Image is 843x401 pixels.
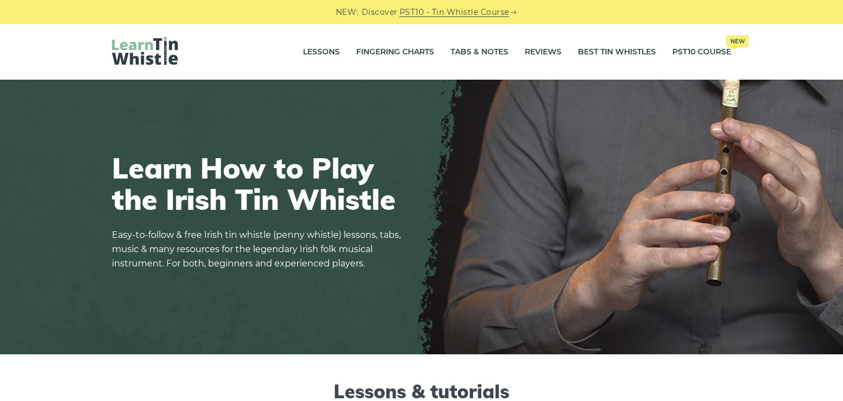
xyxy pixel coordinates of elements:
[672,38,731,66] a: PST10 CourseNew
[356,38,434,66] a: Fingering Charts
[303,38,340,66] a: Lessons
[525,38,561,66] a: Reviews
[112,228,408,271] p: Easy-to-follow & free Irish tin whistle (penny whistle) lessons, tabs, music & many resources for...
[112,152,408,215] h1: Learn How to Play the Irish Tin Whistle
[578,38,656,66] a: Best Tin Whistles
[451,38,508,66] a: Tabs & Notes
[726,35,749,47] span: New
[112,37,178,65] img: LearnTinWhistle.com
